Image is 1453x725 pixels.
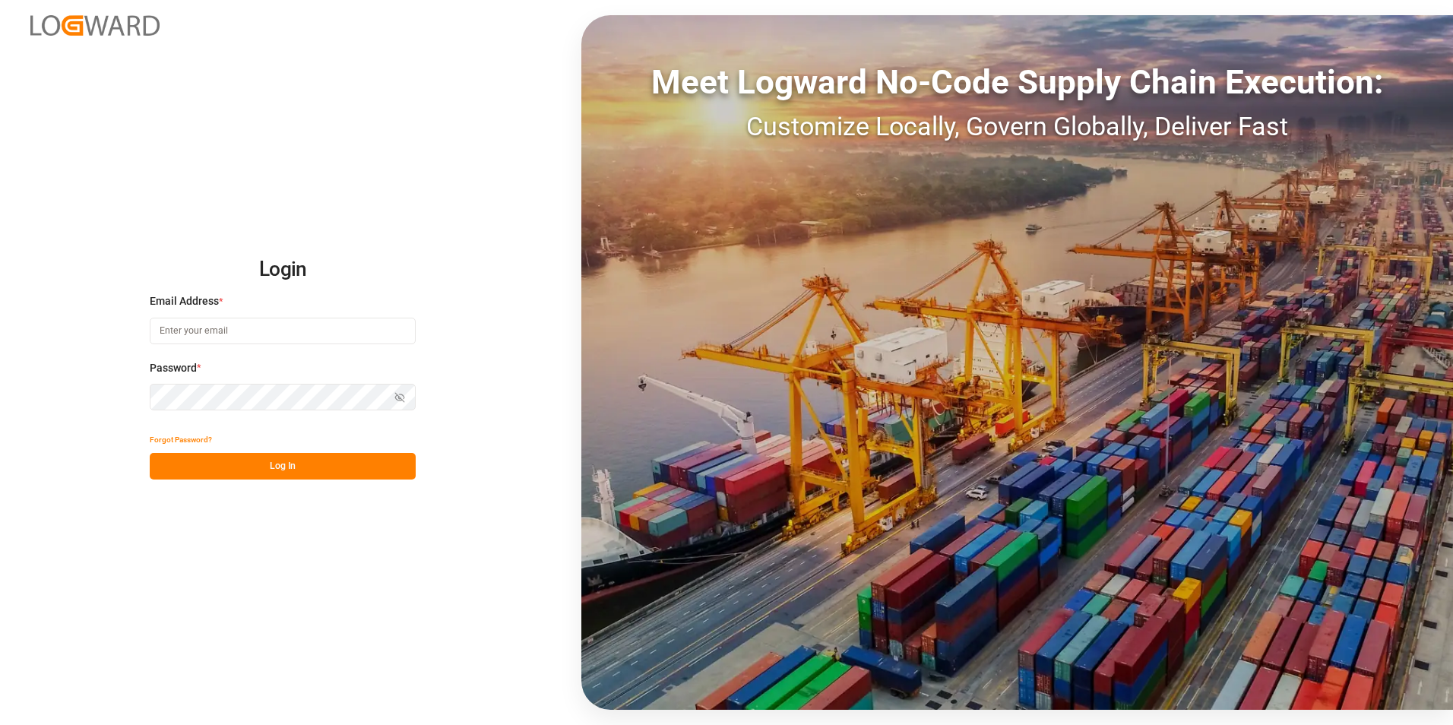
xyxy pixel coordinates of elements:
[150,293,219,309] span: Email Address
[150,318,416,344] input: Enter your email
[581,107,1453,146] div: Customize Locally, Govern Globally, Deliver Fast
[150,245,416,294] h2: Login
[581,57,1453,107] div: Meet Logward No-Code Supply Chain Execution:
[150,426,212,453] button: Forgot Password?
[30,15,160,36] img: Logward_new_orange.png
[150,453,416,480] button: Log In
[150,360,197,376] span: Password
